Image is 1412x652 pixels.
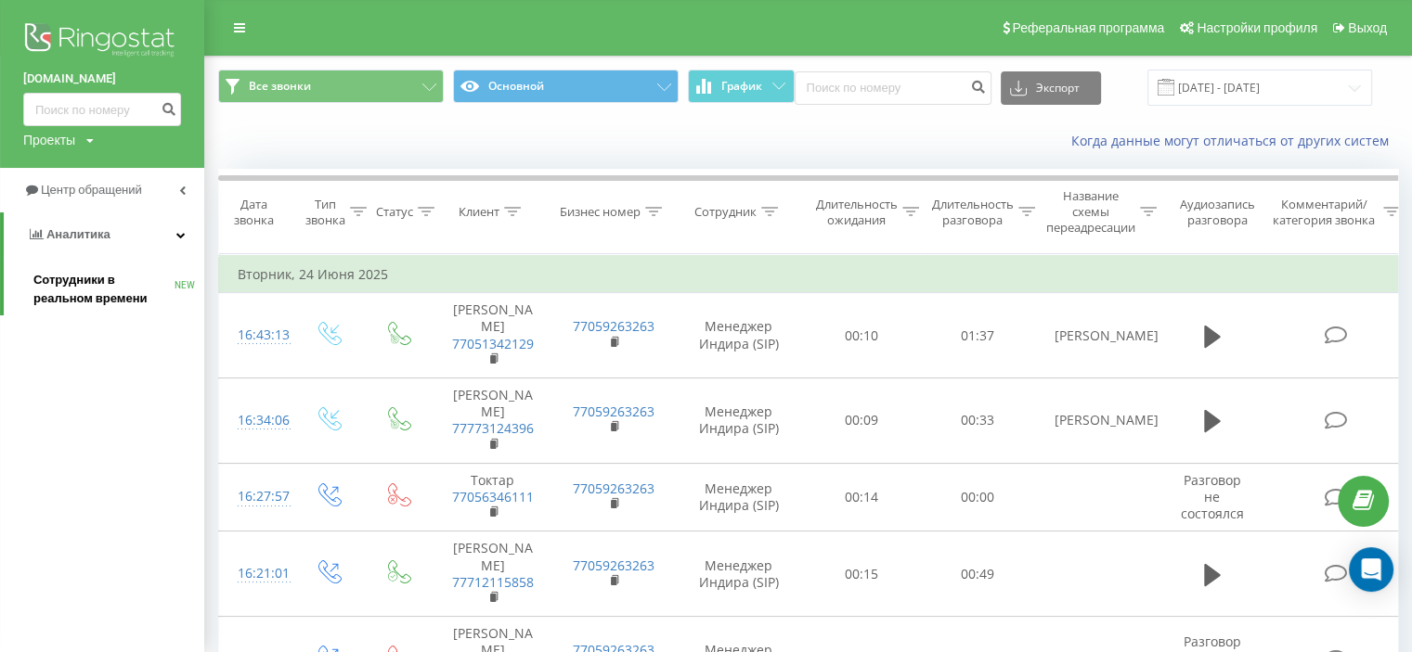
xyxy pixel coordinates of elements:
a: Сотрудники в реальном времениNEW [33,263,204,315]
td: Менеджер Индира (SIP) [674,293,804,378]
div: Длительность ожидания [816,197,898,228]
div: 16:43:13 [238,317,275,353]
a: 77059263263 [573,317,654,335]
div: Сотрудник [694,204,757,220]
span: Разговор не состоялся [1181,471,1244,522]
td: 00:33 [920,378,1036,464]
span: Аналитика [46,227,110,241]
span: Реферальная программа [1012,20,1164,35]
div: Клиент [459,204,499,220]
td: 00:09 [804,378,920,464]
td: 00:49 [920,531,1036,617]
button: Экспорт [1001,71,1101,105]
div: Дата звонка [219,197,288,228]
td: [PERSON_NAME] [433,293,553,378]
button: График [688,70,795,103]
a: 77051342129 [452,335,534,352]
input: Поиск по номеру [795,71,991,105]
td: Менеджер Индира (SIP) [674,463,804,531]
td: [PERSON_NAME] [433,531,553,617]
div: Проекты [23,131,75,149]
a: 77059263263 [573,403,654,420]
div: Название схемы переадресации [1046,188,1135,236]
a: 77056346111 [452,488,534,505]
div: Бизнес номер [560,204,641,220]
div: 16:34:06 [238,403,275,439]
a: 77059263263 [573,479,654,497]
td: Токтар [433,463,553,531]
span: Центр обращений [41,183,142,197]
a: Когда данные могут отличаться от других систем [1071,132,1398,149]
td: 00:00 [920,463,1036,531]
span: Сотрудники в реальном времени [33,271,175,308]
input: Поиск по номеру [23,93,181,126]
td: 01:37 [920,293,1036,378]
td: 00:10 [804,293,920,378]
div: Комментарий/категория звонка [1270,197,1379,228]
button: Основной [453,70,679,103]
div: 16:27:57 [238,479,275,515]
td: [PERSON_NAME] [433,378,553,464]
div: Статус [376,204,413,220]
td: Вторник, 24 Июня 2025 [219,256,1407,293]
div: Аудиозапись разговора [1172,197,1263,228]
button: Все звонки [218,70,444,103]
a: Аналитика [4,212,204,257]
td: [PERSON_NAME] [1036,293,1157,378]
span: График [721,80,762,93]
td: 00:14 [804,463,920,531]
span: Настройки профиля [1197,20,1317,35]
td: [PERSON_NAME] [1036,378,1157,464]
td: Менеджер Индира (SIP) [674,531,804,617]
a: 77773124396 [452,419,534,437]
td: Менеджер Индира (SIP) [674,378,804,464]
a: 77712115858 [452,573,534,591]
div: Open Intercom Messenger [1349,547,1393,592]
td: 00:15 [804,531,920,617]
div: 16:21:01 [238,556,275,592]
div: Тип звонка [305,197,345,228]
span: Выход [1348,20,1387,35]
img: Ringostat logo [23,19,181,65]
a: 77059263263 [573,556,654,574]
a: [DOMAIN_NAME] [23,70,181,88]
div: Длительность разговора [932,197,1014,228]
span: Все звонки [249,79,311,94]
